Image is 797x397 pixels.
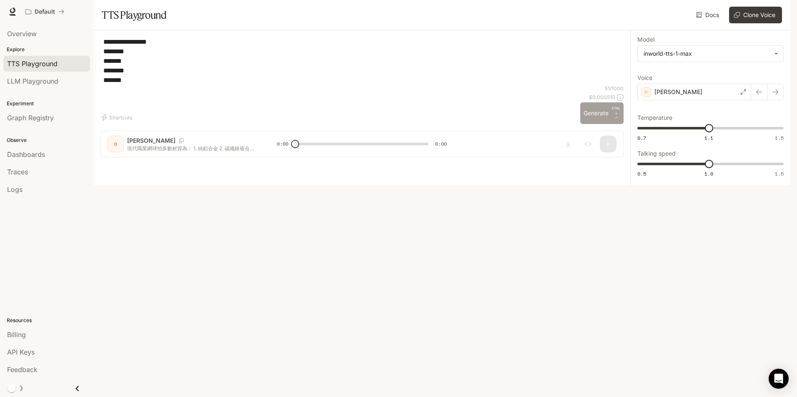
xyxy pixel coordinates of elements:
[35,8,55,15] p: Default
[612,106,620,116] p: CTRL +
[775,170,784,177] span: 1.5
[775,134,784,141] span: 1.5
[22,3,68,20] button: All workspaces
[637,151,676,156] p: Talking speed
[637,75,652,81] p: Voice
[637,37,654,42] p: Model
[769,369,789,389] div: Open Intercom Messenger
[654,88,702,96] p: [PERSON_NAME]
[638,46,783,62] div: inworld-tts-1-max
[100,111,135,124] button: Shortcuts
[612,106,620,121] p: ⏎
[704,134,713,141] span: 1.1
[644,50,770,58] div: inworld-tts-1-max
[637,134,646,141] span: 0.7
[605,85,624,92] p: 51 / 1000
[637,170,646,177] span: 0.5
[694,7,722,23] a: Docs
[637,115,672,121] p: Temperature
[580,102,624,124] button: GenerateCTRL +⏎
[102,7,166,23] h1: TTS Playground
[704,170,713,177] span: 1.0
[729,7,782,23] button: Clone Voice
[589,94,615,101] p: $ 0.000510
